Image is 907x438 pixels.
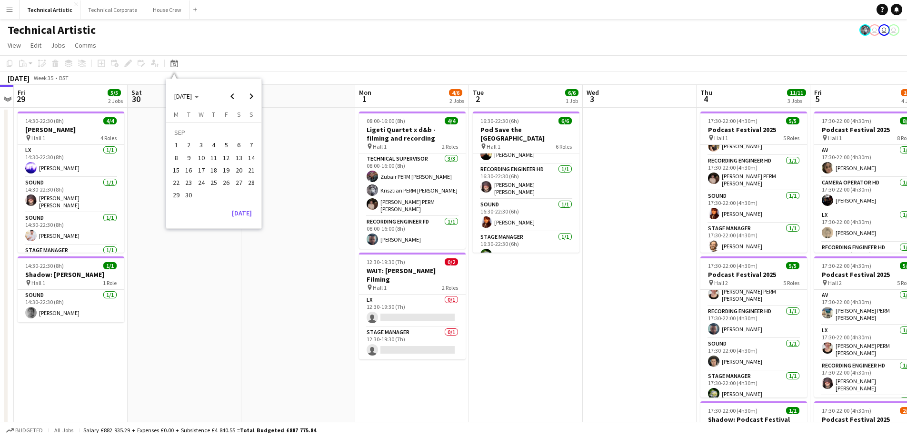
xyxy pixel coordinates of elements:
[208,152,220,164] button: 11-09-2025
[714,279,728,286] span: Hall 2
[103,117,117,124] span: 4/4
[195,139,208,151] button: 03-09-2025
[220,152,232,163] span: 12
[232,164,245,176] button: 20-09-2025
[473,125,579,143] h3: Pod Save the [GEOGRAPHIC_DATA]
[16,93,25,104] span: 29
[174,92,192,101] span: [DATE]
[18,112,124,253] app-job-card: 14:30-22:30 (8h)4/4[PERSON_NAME] Hall 14 RolesLX1/114:30-22:30 (8h)[PERSON_NAME]Sound1/114:30-22:...
[18,213,124,245] app-card-role: Sound1/114:30-22:30 (8h)[PERSON_NAME]
[246,140,257,151] span: 7
[249,110,253,119] span: S
[4,39,25,51] a: View
[183,140,195,151] span: 2
[242,87,261,106] button: Next month
[212,110,215,119] span: T
[699,93,712,104] span: 4
[83,427,316,434] div: Salary £882 935.29 + Expenses £0.00 + Subsistence £4 840.55 =
[18,256,124,322] div: 14:30-22:30 (8h)1/1Shadow: [PERSON_NAME] Hall 11 RoleSound1/114:30-22:30 (8h)[PERSON_NAME]
[170,190,182,201] span: 29
[445,117,458,124] span: 4/4
[195,176,208,189] button: 24-09-2025
[473,199,579,232] app-card-role: Sound1/116:30-22:30 (6h)[PERSON_NAME]
[108,97,123,104] div: 2 Jobs
[170,139,182,151] button: 01-09-2025
[182,176,195,189] button: 23-09-2025
[18,88,25,97] span: Fri
[170,140,182,151] span: 1
[170,177,182,188] span: 22
[700,191,807,223] app-card-role: Sound1/117:30-22:00 (4h30m)[PERSON_NAME]
[182,164,195,176] button: 16-09-2025
[232,139,245,151] button: 06-09-2025
[566,97,578,104] div: 1 Job
[471,93,484,104] span: 2
[869,24,880,36] app-user-avatar: Nathan PERM Birdsall
[170,152,182,163] span: 8
[103,279,117,286] span: 1 Role
[131,88,142,97] span: Sat
[473,232,579,264] app-card-role: Stage Manager1/116:30-22:30 (6h)[PERSON_NAME]
[700,415,807,432] h3: Shadow: Podcast Festival 2025
[8,23,96,37] h1: Technical Artistic
[15,427,43,434] span: Budgeted
[174,110,179,119] span: M
[373,284,387,291] span: Hall 1
[220,139,232,151] button: 05-09-2025
[195,164,208,176] button: 17-09-2025
[170,164,182,176] button: 15-09-2025
[240,427,316,434] span: Total Budgeted £887 775.84
[359,153,466,216] app-card-role: Technical Supervisor3/308:00-16:00 (8h)Zubair PERM [PERSON_NAME]Krisztian PERM [PERSON_NAME][PERS...
[170,152,182,164] button: 08-09-2025
[51,41,65,50] span: Jobs
[233,152,245,163] span: 13
[487,143,500,150] span: Hall 1
[359,112,466,249] app-job-card: 08:00-16:00 (8h)4/4Ligeti Quartet x d&b - filming and recording Hall 12 RolesTechnical Supervisor...
[585,93,599,104] span: 3
[449,89,462,96] span: 4/6
[556,143,572,150] span: 6 Roles
[170,164,182,176] span: 15
[183,152,195,163] span: 9
[25,117,64,124] span: 14:30-22:30 (8h)
[700,125,807,134] h3: Podcast Festival 2025
[359,253,466,359] app-job-card: 12:30-19:30 (7h)0/2WAIT: [PERSON_NAME] Filming Hall 12 RolesLX0/112:30-19:30 (7h) Stage Manager0/...
[103,262,117,269] span: 1/1
[187,110,190,119] span: T
[888,24,899,36] app-user-avatar: Liveforce Admin
[80,0,145,19] button: Technical Corporate
[30,41,41,50] span: Edit
[8,73,30,83] div: [DATE]
[442,143,458,150] span: 2 Roles
[700,88,712,97] span: Thu
[786,117,799,124] span: 5/5
[5,425,44,436] button: Budgeted
[196,152,207,163] span: 10
[31,134,45,142] span: Hall 1
[18,290,124,322] app-card-role: Sound1/114:30-22:30 (8h)[PERSON_NAME]
[31,279,45,286] span: Hall 1
[449,97,464,104] div: 2 Jobs
[700,338,807,371] app-card-role: Sound1/117:30-22:00 (4h30m)[PERSON_NAME]
[195,152,208,164] button: 10-09-2025
[220,164,232,176] button: 19-09-2025
[233,164,245,176] span: 20
[232,176,245,189] button: 27-09-2025
[859,24,871,36] app-user-avatar: Krisztian PERM Vass
[208,164,220,176] button: 18-09-2025
[27,39,45,51] a: Edit
[208,139,220,151] button: 04-09-2025
[18,177,124,213] app-card-role: Sound1/114:30-22:30 (8h)[PERSON_NAME] [PERSON_NAME]
[358,93,371,104] span: 1
[196,164,207,176] span: 17
[208,140,219,151] span: 4
[700,306,807,338] app-card-role: Recording Engineer HD1/117:30-22:00 (4h30m)[PERSON_NAME]
[59,74,69,81] div: BST
[245,152,258,164] button: 14-09-2025
[473,112,579,253] app-job-card: 16:30-22:30 (6h)6/6Pod Save the [GEOGRAPHIC_DATA] Hall 16 Roles16:30-22:30 (6h)[PERSON_NAME]LX1/1...
[587,88,599,97] span: Wed
[714,134,728,142] span: Hall 1
[787,89,806,96] span: 11/11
